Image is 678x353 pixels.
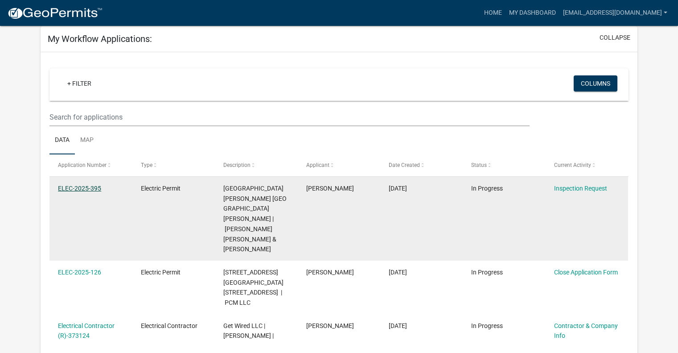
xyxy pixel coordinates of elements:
span: Status [471,162,487,168]
span: Get Wired LLC | Chad Brown | [223,322,274,340]
datatable-header-cell: Application Number [49,154,132,176]
span: 300 PEARL ST. 300 Pearl Street | PCM LLC [223,269,284,306]
span: 02/05/2025 [389,322,407,329]
a: + Filter [60,75,99,91]
span: In Progress [471,269,503,276]
datatable-header-cell: Status [463,154,545,176]
datatable-header-cell: Applicant [297,154,380,176]
a: Inspection Request [554,185,607,192]
span: Type [141,162,152,168]
span: Electric Permit [141,185,181,192]
datatable-header-cell: Type [132,154,214,176]
input: Search for applications [49,108,530,126]
span: Application Number [58,162,107,168]
span: Date Created [389,162,420,168]
a: Electrical Contractor (R)-373124 [58,322,115,340]
h5: My Workflow Applications: [48,33,152,44]
a: ELEC-2025-126 [58,269,101,276]
span: In Progress [471,322,503,329]
span: Electrical Contractor [141,322,197,329]
span: In Progress [471,185,503,192]
a: Contractor & Company Info [554,322,618,340]
a: Map [75,126,99,155]
datatable-header-cell: Date Created [380,154,463,176]
span: Current Activity [554,162,591,168]
datatable-header-cell: Current Activity [546,154,628,176]
span: Abby Kleehamer [306,185,354,192]
span: 1526 ELLIOTT AVENUE. 1526 Elliott Avenue | Elrod Daniel Wayne & Julie [223,185,287,253]
a: ELEC-2025-395 [58,185,101,192]
span: Description [223,162,251,168]
datatable-header-cell: Description [215,154,297,176]
span: 03/13/2025 [389,269,407,276]
span: Electric Permit [141,269,181,276]
button: Columns [574,75,617,91]
button: collapse [600,33,630,42]
a: Close Application Form [554,269,618,276]
a: Data [49,126,75,155]
a: Home [481,4,505,21]
a: [EMAIL_ADDRESS][DOMAIN_NAME] [559,4,671,21]
a: My Dashboard [505,4,559,21]
span: 07/22/2025 [389,185,407,192]
span: Abby Kleehamer [306,322,354,329]
span: Abby Kleehamer [306,269,354,276]
span: Applicant [306,162,329,168]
